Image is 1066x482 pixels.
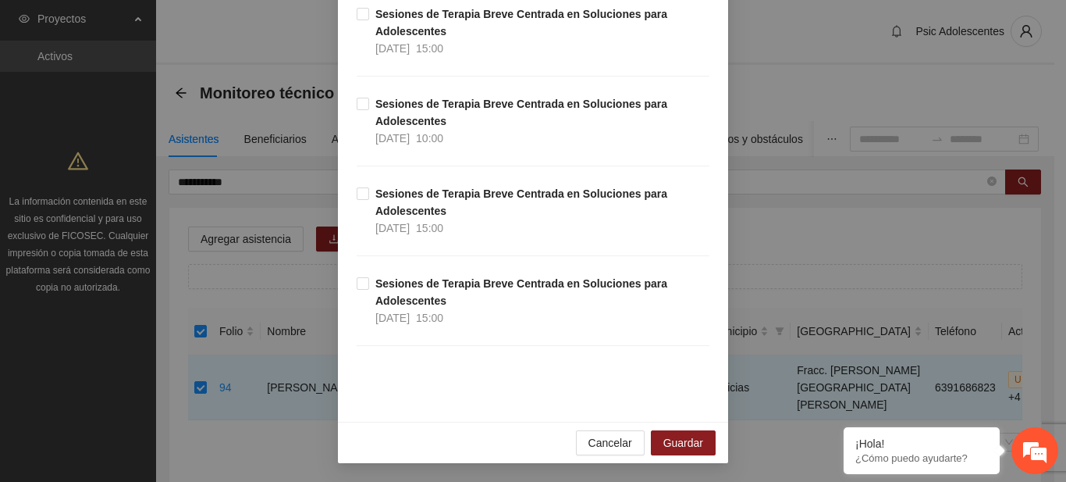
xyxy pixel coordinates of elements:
[375,132,410,145] span: [DATE]
[375,98,667,127] strong: Sesiones de Terapia Breve Centrada en Soluciones para Adolescentes
[416,312,443,324] span: 15:00
[375,222,410,234] span: [DATE]
[663,434,703,452] span: Guardar
[375,312,410,324] span: [DATE]
[375,187,667,217] strong: Sesiones de Terapia Breve Centrada en Soluciones para Adolescentes
[651,430,716,455] button: Guardar
[81,80,262,100] div: Chatee con nosotros ahora
[375,42,410,55] span: [DATE]
[416,222,443,234] span: 15:00
[855,452,988,464] p: ¿Cómo puedo ayudarte?
[855,437,988,450] div: ¡Hola!
[576,430,645,455] button: Cancelar
[375,277,667,307] strong: Sesiones de Terapia Breve Centrada en Soluciones para Adolescentes
[91,154,215,312] span: Estamos en línea.
[375,8,667,37] strong: Sesiones de Terapia Breve Centrada en Soluciones para Adolescentes
[256,8,293,45] div: Minimizar ventana de chat en vivo
[416,132,443,145] span: 10:00
[416,42,443,55] span: 15:00
[8,318,297,373] textarea: Escriba su mensaje y pulse “Intro”
[588,434,632,452] span: Cancelar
